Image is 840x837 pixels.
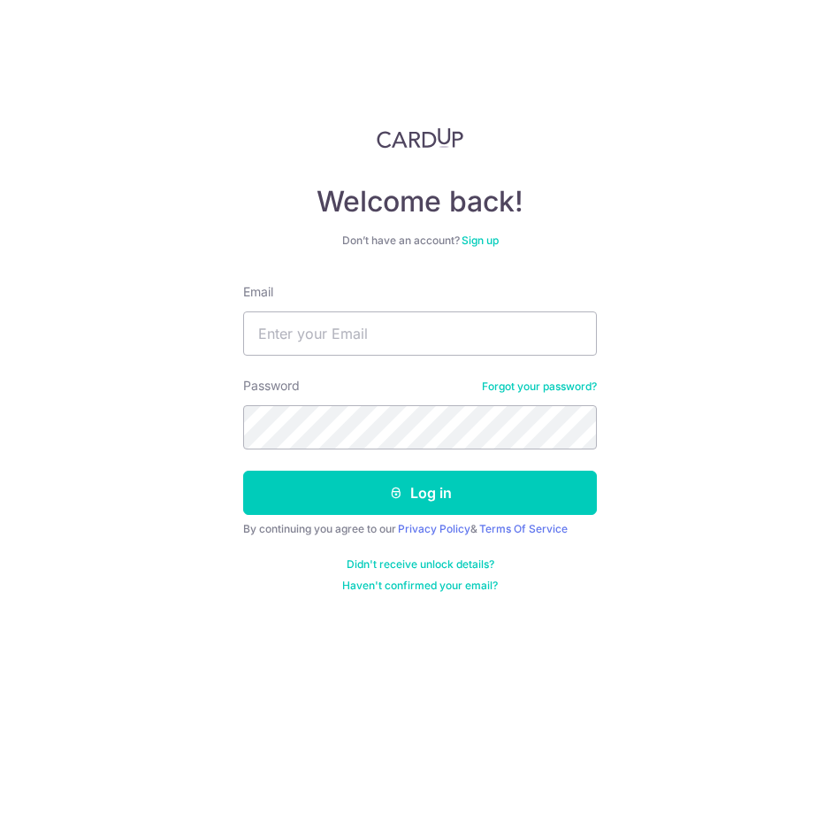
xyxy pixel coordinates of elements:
[243,234,597,248] div: Don’t have an account?
[462,234,499,247] a: Sign up
[342,579,498,593] a: Haven't confirmed your email?
[243,377,300,395] label: Password
[482,380,597,394] a: Forgot your password?
[243,283,273,301] label: Email
[347,557,494,572] a: Didn't receive unlock details?
[377,127,463,149] img: CardUp Logo
[243,311,597,356] input: Enter your Email
[479,522,568,535] a: Terms Of Service
[243,471,597,515] button: Log in
[243,522,597,536] div: By continuing you agree to our &
[398,522,470,535] a: Privacy Policy
[243,184,597,219] h4: Welcome back!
